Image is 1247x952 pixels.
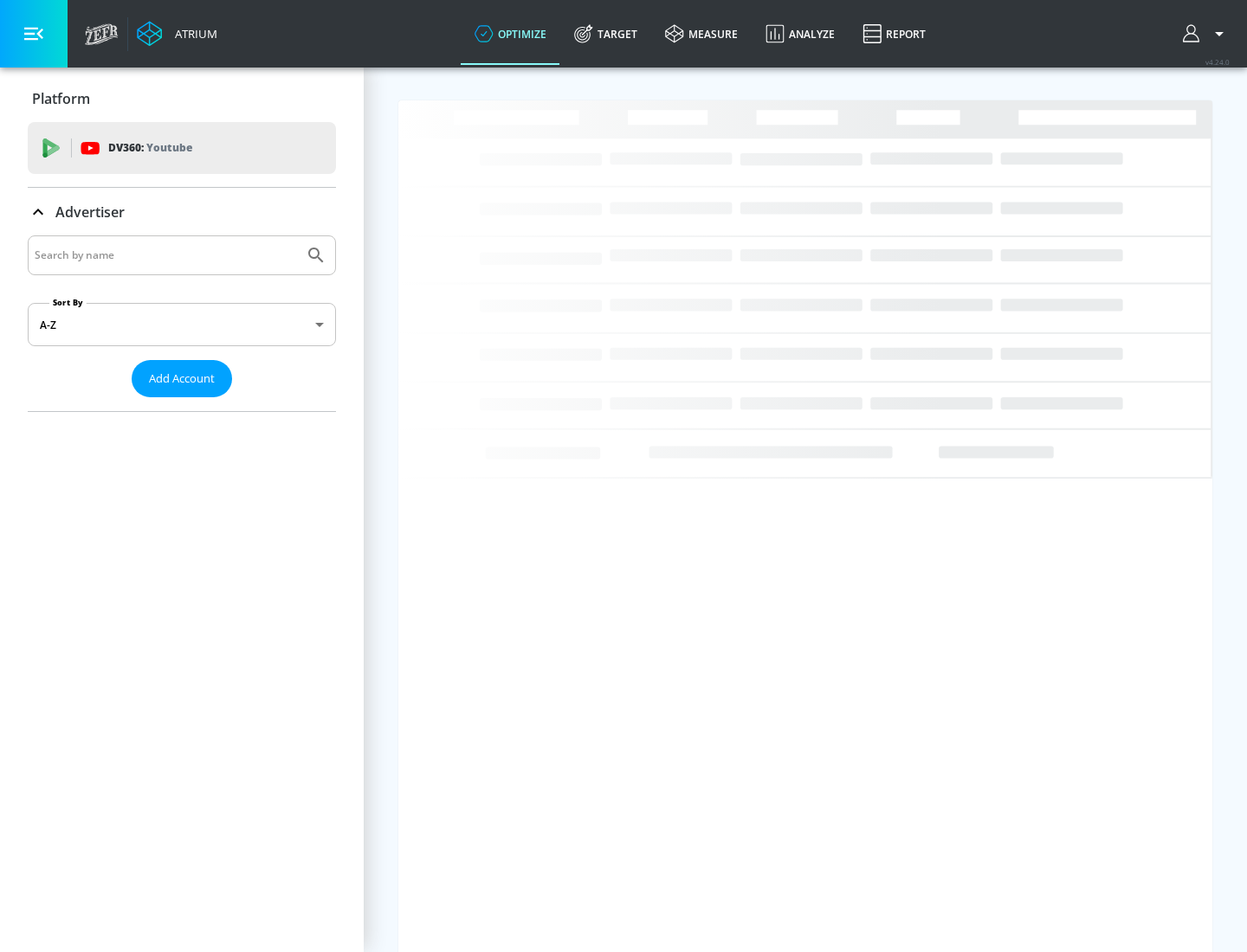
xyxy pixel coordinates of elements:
[28,74,336,123] div: Platform
[560,3,651,65] a: Target
[461,3,560,65] a: optimize
[1205,57,1230,67] span: v 4.24.0
[28,235,336,411] div: Advertiser
[28,188,336,236] div: Advertiser
[132,360,232,397] button: Add Account
[35,244,297,267] input: Search by name
[146,138,192,157] p: Youtube
[55,203,125,222] p: Advertiser
[168,26,217,42] div: Atrium
[849,3,940,65] a: Report
[752,3,849,65] a: Analyze
[28,397,336,411] nav: list of Advertiser
[149,369,215,389] span: Add Account
[28,122,336,174] div: DV360: Youtube
[49,297,87,308] label: Sort By
[108,138,192,158] p: DV360:
[651,3,752,65] a: measure
[32,89,90,108] p: Platform
[28,303,336,346] div: A-Z
[137,21,217,47] a: Atrium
